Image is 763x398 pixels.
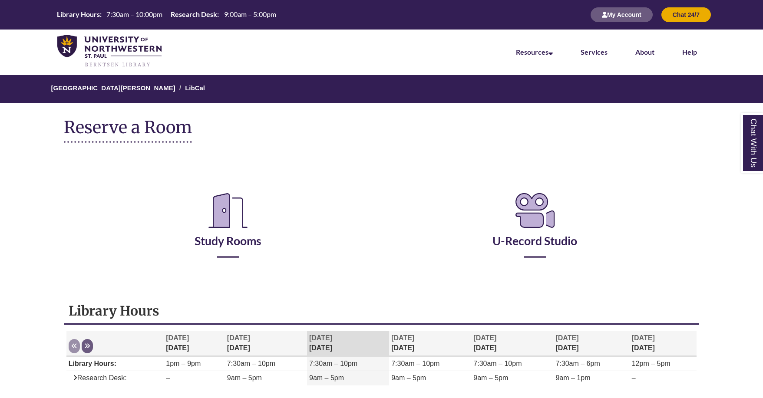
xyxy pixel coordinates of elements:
span: – [632,374,636,382]
h1: Library Hours [69,303,694,319]
span: [DATE] [555,334,578,342]
button: Chat 24/7 [661,7,711,22]
th: [DATE] [225,331,307,356]
span: 7:30am – 10:00pm [106,10,162,18]
span: [DATE] [309,334,332,342]
td: Library Hours: [66,356,164,371]
span: Research Desk: [69,374,127,382]
a: LibCal [185,84,205,92]
span: 9am – 5pm [227,374,262,382]
span: 9am – 5pm [309,374,344,382]
nav: Breadcrumb [64,75,699,103]
a: U-Record Studio [492,212,577,248]
span: 9am – 5pm [391,374,426,382]
a: My Account [591,11,653,18]
span: [DATE] [473,334,496,342]
th: [DATE] [389,331,471,356]
span: 7:30am – 10pm [473,360,522,367]
th: [DATE] [164,331,225,356]
th: [DATE] [553,331,629,356]
span: 9am – 1pm [555,374,590,382]
span: – [166,374,170,382]
button: Next week [82,339,93,353]
img: UNWSP Library Logo [57,35,162,68]
span: [DATE] [227,334,250,342]
a: Resources [516,48,553,56]
a: Services [581,48,608,56]
span: [DATE] [391,334,414,342]
h1: Reserve a Room [64,118,192,142]
span: [DATE] [632,334,655,342]
th: [DATE] [307,331,389,356]
table: Hours Today [53,10,279,19]
th: Research Desk: [167,10,220,19]
button: My Account [591,7,653,22]
span: 9:00am – 5:00pm [224,10,276,18]
a: Help [682,48,697,56]
th: Library Hours: [53,10,103,19]
span: 7:30am – 6pm [555,360,600,367]
span: 7:30am – 10pm [309,360,357,367]
button: Previous week [69,339,80,353]
a: [GEOGRAPHIC_DATA][PERSON_NAME] [51,84,175,92]
a: About [635,48,654,56]
a: Hours Today [53,10,279,20]
span: 9am – 5pm [473,374,508,382]
span: [DATE] [166,334,189,342]
span: 12pm – 5pm [632,360,671,367]
a: Chat 24/7 [661,11,711,18]
span: 7:30am – 10pm [227,360,275,367]
div: Reserve a Room [64,164,699,284]
th: [DATE] [471,331,553,356]
a: Study Rooms [195,212,261,248]
th: [DATE] [630,331,697,356]
span: 1pm – 9pm [166,360,201,367]
span: 7:30am – 10pm [391,360,439,367]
